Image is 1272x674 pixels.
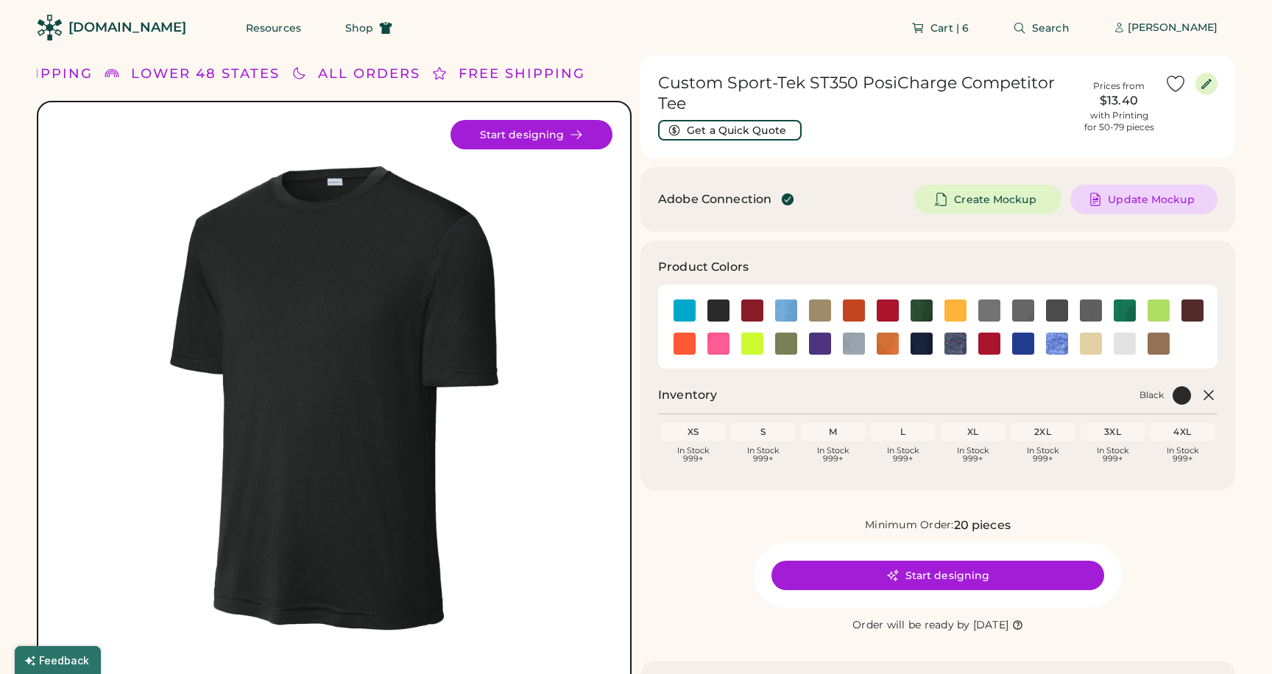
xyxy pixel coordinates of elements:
[944,333,967,355] div: True Navy Heather
[741,333,763,355] div: Neon Yellow
[978,299,1000,322] img: Grey Concrete Swatch Image
[809,299,831,322] div: Coyote Brown
[775,333,797,355] img: Olive Drab Green Swatch Image
[973,618,1009,633] div: [DATE]
[771,561,1104,590] button: Start designing
[911,299,933,322] div: Forest Green
[131,64,280,84] div: LOWER 48 STATES
[658,258,749,276] h3: Product Colors
[1114,333,1136,355] div: White
[451,120,612,149] button: Start designing
[1082,92,1156,110] div: $13.40
[944,426,1002,438] div: XL
[954,517,1011,534] div: 20 pieces
[1114,333,1136,355] img: White Swatch Image
[1014,447,1072,463] div: In Stock 999+
[995,13,1087,43] button: Search
[809,333,831,355] img: Purple Swatch Image
[658,120,802,141] button: Get a Quick Quote
[734,426,792,438] div: S
[741,333,763,355] img: Neon Yellow Swatch Image
[345,23,373,33] span: Shop
[978,299,1000,322] div: Grey Concrete
[1202,608,1265,671] iframe: Front Chat
[911,299,933,322] img: Forest Green Swatch Image
[658,191,771,208] div: Adobe Connection
[865,518,954,533] div: Minimum Order:
[674,333,696,355] img: Neon Orange Swatch Image
[68,18,186,37] div: [DOMAIN_NAME]
[877,299,899,322] img: Deep Red Swatch Image
[944,299,967,322] img: Gold Swatch Image
[1012,333,1034,355] img: True Royal Swatch Image
[914,185,1061,214] button: Create Mockup
[664,447,722,463] div: In Stock 999+
[809,299,831,322] img: Coyote Brown Swatch Image
[1046,299,1068,322] div: Iron Grey
[1139,389,1164,401] div: Black
[1148,299,1170,322] img: Lime Shock Swatch Image
[894,13,986,43] button: Cart | 6
[944,447,1002,463] div: In Stock 999+
[328,13,410,43] button: Shop
[911,333,933,355] img: True Navy Swatch Image
[804,426,862,438] div: M
[658,386,717,404] h2: Inventory
[978,333,1000,355] div: True Red
[707,299,729,322] div: Black
[1046,333,1068,355] img: True Royal Heather Swatch Image
[1014,426,1072,438] div: 2XL
[843,333,865,355] img: Silver Swatch Image
[734,447,792,463] div: In Stock 999+
[1181,299,1204,322] img: Maroon Swatch Image
[707,333,729,355] div: Neon Pink
[674,299,696,322] div: Atomic Blue
[775,299,797,322] div: Carolina Blue
[1153,447,1212,463] div: In Stock 999+
[1114,299,1136,322] div: Kelly Green
[775,333,797,355] div: Olive Drab Green
[1108,194,1194,205] span: Update Mockup
[1093,80,1145,92] div: Prices from
[877,333,899,355] img: Texas Orange Swatch Image
[1080,299,1102,322] div: Iron Grey Heather
[978,333,1000,355] img: True Red Swatch Image
[1084,426,1142,438] div: 3XL
[930,23,969,33] span: Cart | 6
[674,299,696,322] img: Atomic Blue Swatch Image
[944,299,967,322] div: Gold
[1148,299,1170,322] div: Lime Shock
[843,333,865,355] div: Silver
[954,194,1036,205] span: Create Mockup
[37,15,63,40] img: Rendered Logo - Screens
[877,299,899,322] div: Deep Red
[911,333,933,355] div: True Navy
[459,64,585,84] div: FREE SHIPPING
[843,299,865,322] div: Deep Orange
[809,333,831,355] div: Purple
[1084,110,1154,133] div: with Printing for 50-79 pieces
[1046,333,1068,355] div: True Royal Heather
[1084,447,1142,463] div: In Stock 999+
[674,333,696,355] div: Neon Orange
[852,618,970,633] div: Order will be ready by
[877,333,899,355] div: Texas Orange
[741,299,763,322] div: Cardinal
[1012,333,1034,355] div: True Royal
[1153,426,1212,438] div: 4XL
[1080,299,1102,322] img: Iron Grey Heather Swatch Image
[741,299,763,322] img: Cardinal Swatch Image
[228,13,319,43] button: Resources
[944,333,967,355] img: True Navy Heather Swatch Image
[1128,21,1218,35] div: [PERSON_NAME]
[1080,333,1102,355] img: Vegas Gold Swatch Image
[1046,299,1068,322] img: Iron Grey Swatch Image
[658,73,1073,114] h1: Custom Sport-Tek ST350 PosiCharge Competitor Tee
[664,426,722,438] div: XS
[775,299,797,322] img: Carolina Blue Swatch Image
[843,299,865,322] img: Deep Orange Swatch Image
[1181,299,1204,322] div: Maroon
[1012,299,1034,322] img: Grey Concrete Heather Swatch Image
[1148,333,1170,355] img: Woodland Brown Swatch Image
[874,426,932,438] div: L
